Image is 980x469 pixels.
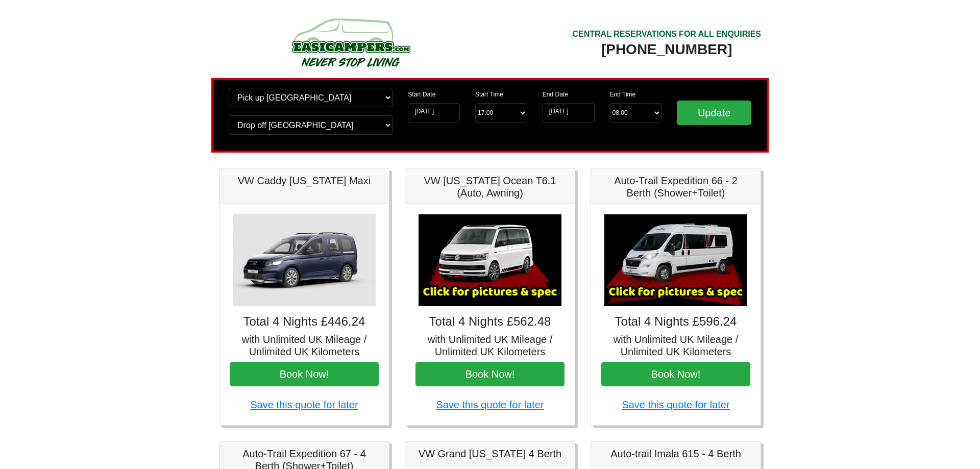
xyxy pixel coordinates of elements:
[601,333,750,358] h5: with Unlimited UK Mileage / Unlimited UK Kilometers
[475,90,503,99] label: Start Time
[604,214,747,306] img: Auto-Trail Expedition 66 - 2 Berth (Shower+Toilet)
[622,399,729,410] a: Save this quote for later
[436,399,544,410] a: Save this quote for later
[230,333,379,358] h5: with Unlimited UK Mileage / Unlimited UK Kilometers
[415,362,565,386] button: Book Now!
[408,103,460,122] input: Start Date
[543,90,568,99] label: End Date
[601,314,750,329] h4: Total 4 Nights £596.24
[415,333,565,358] h5: with Unlimited UK Mileage / Unlimited UK Kilometers
[254,14,448,70] img: campers-checkout-logo.png
[415,175,565,199] h5: VW [US_STATE] Ocean T6.1 (Auto, Awning)
[601,175,750,199] h5: Auto-Trail Expedition 66 - 2 Berth (Shower+Toilet)
[250,399,358,410] a: Save this quote for later
[610,90,636,99] label: End Time
[677,101,751,125] input: Update
[572,28,761,40] div: CENTRAL RESERVATIONS FOR ALL ENQUIRIES
[233,214,376,306] img: VW Caddy California Maxi
[230,175,379,187] h5: VW Caddy [US_STATE] Maxi
[601,362,750,386] button: Book Now!
[419,214,561,306] img: VW California Ocean T6.1 (Auto, Awning)
[415,314,565,329] h4: Total 4 Nights £562.48
[230,362,379,386] button: Book Now!
[572,40,761,59] div: [PHONE_NUMBER]
[601,448,750,460] h5: Auto-trail Imala 615 - 4 Berth
[543,103,595,122] input: Return Date
[230,314,379,329] h4: Total 4 Nights £446.24
[415,448,565,460] h5: VW Grand [US_STATE] 4 Berth
[408,90,435,99] label: Start Date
